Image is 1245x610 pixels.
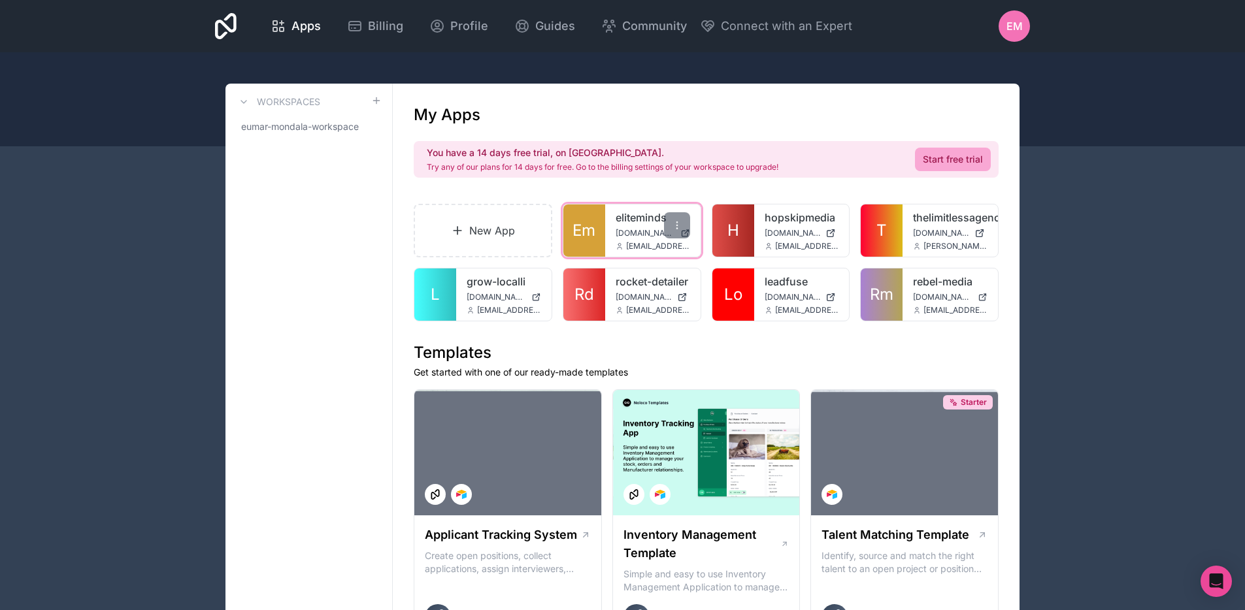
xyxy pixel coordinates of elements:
span: [DOMAIN_NAME] [467,292,526,302]
a: eliteminds [616,210,690,225]
a: [DOMAIN_NAME] [913,292,988,302]
a: T [861,204,903,257]
a: Lo [712,268,754,321]
a: rebel-media [913,274,988,289]
h1: Inventory Management Template [623,526,780,562]
a: hopskipmedia [765,210,839,225]
span: Lo [724,284,742,305]
span: Guides [535,17,575,35]
h1: Applicant Tracking System [425,526,577,544]
h1: Talent Matching Template [822,526,969,544]
a: Profile [419,12,499,40]
img: Airtable Logo [655,489,665,500]
h1: My Apps [414,104,480,125]
h2: You have a 14 days free trial, on [GEOGRAPHIC_DATA]. [427,146,778,159]
span: Connect with an Expert [721,17,852,35]
span: [EMAIL_ADDRESS][DOMAIN_NAME] [477,305,541,315]
a: [DOMAIN_NAME] [616,228,690,238]
a: H [712,204,754,257]
p: Identify, source and match the right talent to an open project or position with our Talent Matchi... [822,549,988,575]
span: Community [622,17,687,35]
a: grow-localli [467,274,541,289]
span: Rm [870,284,893,305]
span: Billing [368,17,403,35]
span: [EMAIL_ADDRESS][DOMAIN_NAME] [626,241,690,251]
h1: Templates [414,342,999,363]
div: Open Intercom Messenger [1201,566,1232,597]
span: [EMAIL_ADDRESS][DOMAIN_NAME] [626,305,690,315]
a: [DOMAIN_NAME] [616,292,690,302]
p: Create open positions, collect applications, assign interviewers, centralise candidate feedback a... [425,549,591,575]
span: Profile [450,17,488,35]
a: eumar-mondala-workspace [236,115,382,138]
span: [DOMAIN_NAME] [616,292,672,302]
span: Rd [574,284,594,305]
span: [DOMAIN_NAME] [616,228,675,238]
span: [EMAIL_ADDRESS][DOMAIN_NAME] [923,305,988,315]
span: Apps [291,17,321,35]
p: Simple and easy to use Inventory Management Application to manage your stock, orders and Manufact... [623,568,789,594]
a: [DOMAIN_NAME] [765,292,839,302]
a: thelimitlessagency [913,210,988,225]
span: [EMAIL_ADDRESS][DOMAIN_NAME] [775,241,839,251]
span: L [431,284,440,305]
span: [DOMAIN_NAME] [913,292,972,302]
a: Workspaces [236,94,320,110]
span: [DOMAIN_NAME] [765,292,821,302]
a: [DOMAIN_NAME] [913,228,988,238]
img: Airtable Logo [827,489,837,500]
img: Airtable Logo [456,489,467,500]
a: Start free trial [915,148,991,171]
span: [PERSON_NAME][EMAIL_ADDRESS][DOMAIN_NAME] [923,241,988,251]
p: Try any of our plans for 14 days for free. Go to the billing settings of your workspace to upgrade! [427,162,778,172]
a: Em [563,204,605,257]
a: Rd [563,268,605,321]
a: Rm [861,268,903,321]
a: Community [591,12,697,40]
span: [DOMAIN_NAME] [913,228,969,238]
a: rocket-detailer [616,274,690,289]
a: L [414,268,456,321]
span: [DOMAIN_NAME] [765,228,821,238]
span: [EMAIL_ADDRESS][DOMAIN_NAME] [775,305,839,315]
a: Apps [260,12,331,40]
span: EM [1006,18,1023,34]
span: T [876,220,887,241]
a: [DOMAIN_NAME] [765,228,839,238]
h3: Workspaces [257,95,320,108]
span: Em [573,220,595,241]
p: Get started with one of our ready-made templates [414,366,999,379]
a: [DOMAIN_NAME] [467,292,541,302]
a: Billing [337,12,414,40]
button: Connect with an Expert [700,17,852,35]
span: Starter [961,397,987,408]
span: eumar-mondala-workspace [241,120,359,133]
a: New App [414,204,552,257]
a: Guides [504,12,586,40]
span: H [727,220,739,241]
a: leadfuse [765,274,839,289]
